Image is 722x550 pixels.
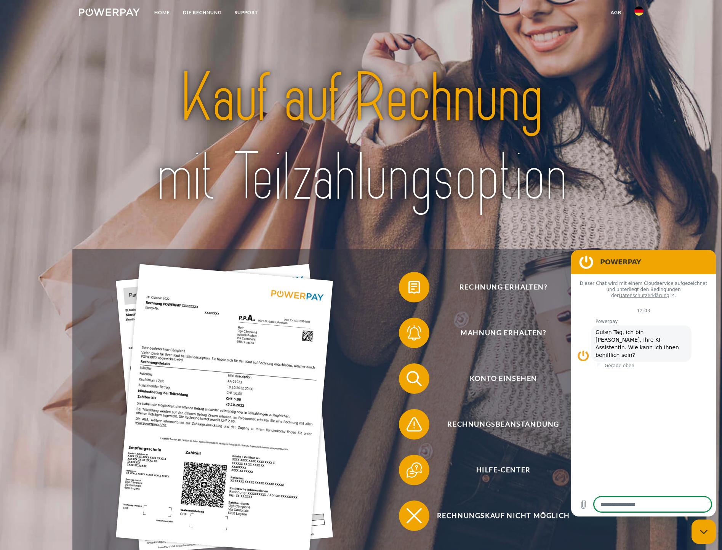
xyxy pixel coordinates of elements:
img: qb_bill.svg [405,278,424,297]
button: Konto einsehen [399,363,597,394]
img: qb_search.svg [405,369,424,388]
img: qb_close.svg [405,506,424,525]
iframe: Messaging-Fenster [571,250,716,516]
a: SUPPORT [228,6,264,19]
a: agb [604,6,628,19]
button: Hilfe-Center [399,455,597,485]
span: Mahnung erhalten? [410,318,597,348]
iframe: Schaltfläche zum Öffnen des Messaging-Fensters; Konversation läuft [692,520,716,544]
img: logo-powerpay-white.svg [79,8,140,16]
img: de [634,6,644,16]
span: Rechnungskauf nicht möglich [410,500,597,531]
button: Rechnungsbeanstandung [399,409,597,440]
a: DIE RECHNUNG [176,6,228,19]
img: qb_help.svg [405,460,424,480]
span: Rechnung erhalten? [410,272,597,302]
img: qb_bell.svg [405,323,424,342]
a: Home [148,6,176,19]
button: Mahnung erhalten? [399,318,597,348]
img: qb_warning.svg [405,415,424,434]
img: title-powerpay_de.svg [107,55,616,221]
button: Rechnungskauf nicht möglich [399,500,597,531]
span: Hilfe-Center [410,455,597,485]
span: Rechnungsbeanstandung [410,409,597,440]
button: Rechnung erhalten? [399,272,597,302]
span: Konto einsehen [410,363,597,394]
